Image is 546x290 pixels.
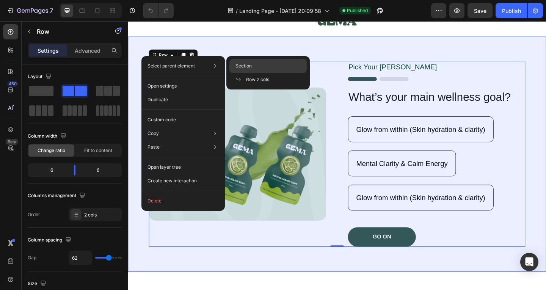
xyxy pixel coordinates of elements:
[147,164,181,171] p: Open layer tree
[144,194,222,208] button: Delete
[28,279,48,289] div: Size
[239,178,398,206] button: <p>Glow from within (Skin hydration &amp; clarity)</p>
[128,21,546,290] iframe: Design area
[28,235,73,245] div: Column spacing
[29,165,68,176] div: 6
[248,113,389,122] p: Glow from within (Skin hydration & clarity)
[69,251,92,265] input: Auto
[38,147,65,154] span: Change ratio
[239,224,313,245] button: <p>GO ON</p>
[147,130,159,137] p: Copy
[147,83,177,89] p: Open settings
[502,7,521,15] div: Publish
[147,177,197,185] p: Create new interaction
[28,191,87,201] div: Columns management
[3,3,56,18] button: 7
[239,103,398,132] button: <p>Glow from within (Skin hydration &amp; clarity)</p>
[468,3,493,18] button: Save
[143,3,174,18] div: Undo/Redo
[235,63,252,69] span: Section
[7,81,18,87] div: 450
[266,230,286,238] p: GO ON
[236,7,238,15] span: /
[239,61,305,65] img: gempages_565246432185942802-27e64915-8f41-400c-82fa-3e82cd703e2f.png
[6,139,18,145] div: Beta
[50,6,53,15] p: 7
[82,165,120,176] div: 6
[347,7,368,14] span: Published
[239,74,432,91] h2: What’s your main wellness goal?
[147,116,176,123] p: Custom code
[28,131,68,141] div: Column width
[248,187,389,197] p: Glow from within (Skin hydration & clarity)
[474,8,486,14] span: Save
[520,253,538,271] div: Open Intercom Messenger
[147,96,168,103] p: Duplicate
[23,72,216,217] img: gempages_565246432185942802-f3d3e70d-7838-4316-a26b-4943b46db9ed.png
[147,144,160,150] p: Paste
[240,45,431,55] p: Pick Your [PERSON_NAME]
[246,76,269,83] span: Row 2 cols
[38,47,59,55] p: Settings
[84,212,120,218] div: 2 cols
[37,27,101,36] p: Row
[28,211,40,218] div: Order
[28,254,36,261] div: Gap
[496,3,527,18] button: Publish
[32,33,45,40] div: Row
[239,7,321,15] span: Landing Page - [DATE] 20:09:58
[248,150,348,160] p: Mental Clarity & Calm Energy
[239,141,357,169] button: <p>Mental Clarity &amp; Calm Energy</p>
[75,47,100,55] p: Advanced
[84,147,112,154] span: Fit to content
[28,72,53,82] div: Layout
[147,63,195,69] p: Select parent element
